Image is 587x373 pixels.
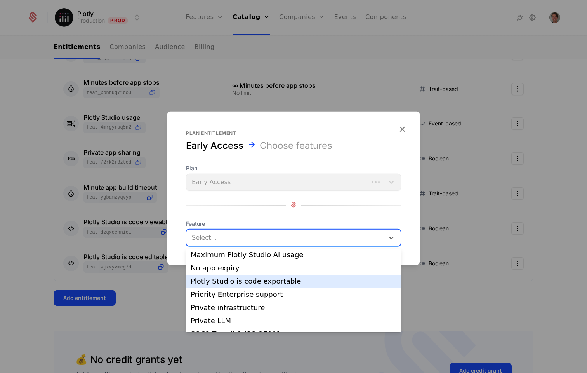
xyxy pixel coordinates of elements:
[191,278,396,285] div: Plotly Studio is code exportable
[186,164,401,172] span: Plan
[186,130,401,136] div: Plan entitlement
[186,220,401,228] span: Feature
[186,139,243,152] div: Early Access
[191,265,396,272] div: No app expiry
[191,331,396,338] div: SOC2 Type II & ISO 27001
[191,291,396,298] div: Priority Enterprise support
[191,317,396,324] div: Private LLM
[260,139,332,152] div: Choose features
[191,251,396,258] div: Maximum Plotly Studio AI usage
[191,304,396,311] div: Private infrastructure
